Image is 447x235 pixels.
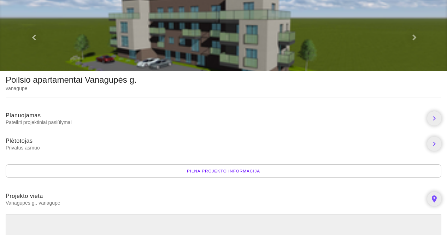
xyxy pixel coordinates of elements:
span: Privatus asmuo [6,145,422,151]
div: vanagupe [6,85,136,92]
span: Planuojamas [6,112,41,118]
span: Plėtotojas [6,138,33,144]
a: chevron_right [427,111,441,125]
div: Pilna projekto informacija [6,164,441,178]
i: chevron_right [430,140,439,148]
a: place [427,192,441,206]
div: Poilsio apartamentai Vanagupės g. [6,76,136,83]
i: place [430,195,439,203]
span: Pateikti projektiniai pasiūlymai [6,119,422,125]
a: chevron_right [427,137,441,151]
span: Projekto vieta [6,193,43,199]
i: chevron_right [430,114,439,123]
span: Vanagupės g., vanagupe [6,200,422,206]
